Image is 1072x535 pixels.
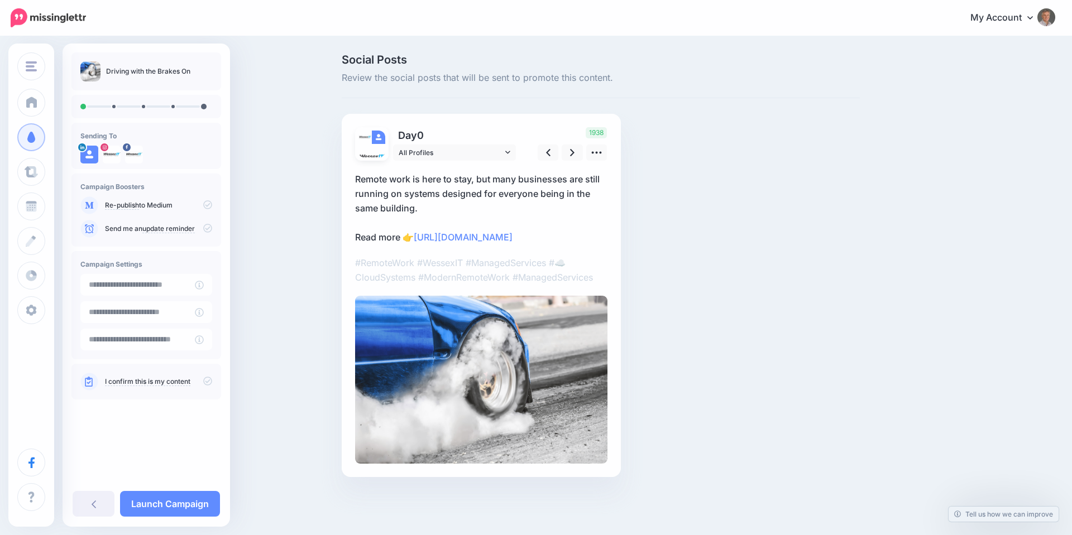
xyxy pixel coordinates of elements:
img: user_default_image.png [80,146,98,163]
a: Re-publish [105,201,139,210]
p: Driving with the Brakes On [106,66,190,77]
a: I confirm this is my content [105,377,190,386]
span: 1938 [586,127,607,138]
p: #RemoteWork #WessexIT #ManagedServices #☁️CloudSystems #ModernRemoteWork #ManagedServices [355,256,607,285]
h4: Campaign Boosters [80,182,212,191]
p: Day [393,127,518,143]
img: 298904122_491295303008062_5151176161762072367_n-bsa154353.jpg [358,131,372,144]
img: user_default_image.png [372,131,385,144]
a: [URL][DOMAIN_NAME] [414,232,513,243]
h4: Campaign Settings [80,260,212,268]
img: 327928650_673138581274106_3875633941848458916_n-bsa154355.jpg [358,144,385,171]
a: All Profiles [393,144,516,161]
h4: Sending To [80,132,212,140]
img: 327928650_673138581274106_3875633941848458916_n-bsa154355.jpg [103,146,121,163]
img: Missinglettr [11,8,86,27]
img: 6bbed471f889b66500a4ae0e1b0bf4ee_thumb.jpg [80,61,100,81]
span: Review the social posts that will be sent to promote this content. [342,71,860,85]
span: 0 [417,129,424,141]
span: Social Posts [342,54,860,65]
img: 298904122_491295303008062_5151176161762072367_n-bsa154353.jpg [125,146,143,163]
a: My Account [959,4,1055,32]
a: Tell us how we can improve [949,507,1059,522]
a: update reminder [142,224,195,233]
img: menu.png [26,61,37,71]
p: Remote work is here to stay, but many businesses are still running on systems designed for everyo... [355,172,607,244]
span: All Profiles [399,147,502,158]
p: to Medium [105,200,212,210]
img: 6bbed471f889b66500a4ae0e1b0bf4ee.jpg [355,296,607,464]
p: Send me an [105,224,212,234]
